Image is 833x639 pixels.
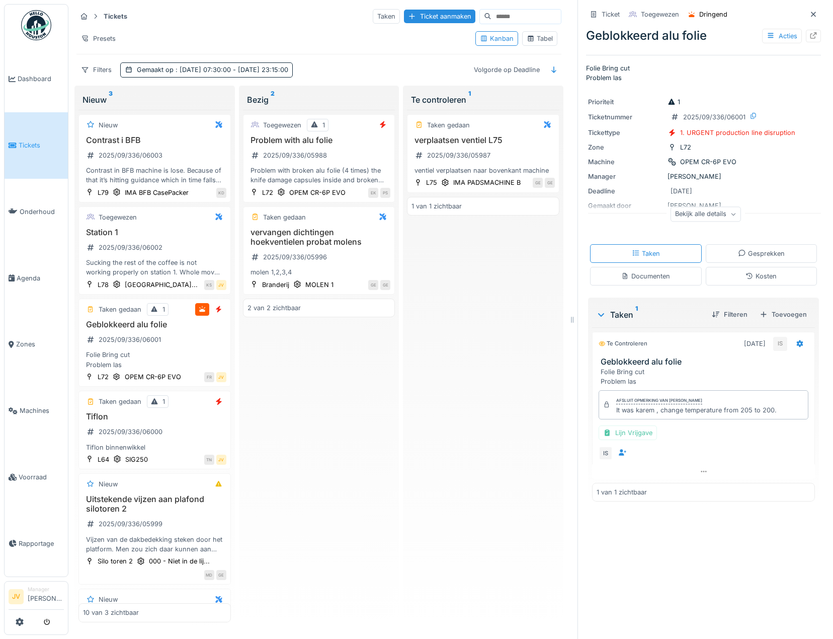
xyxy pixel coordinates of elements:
a: Agenda [5,245,68,311]
div: Filteren [708,308,752,321]
div: 1 van 1 zichtbaar [597,487,647,497]
h3: Contrast i BFB [83,135,226,145]
div: 2 van 2 zichtbaar [247,303,301,313]
div: IS [599,446,613,460]
h3: verplaatsen ventiel L75 [411,135,555,145]
span: Onderhoud [20,207,64,217]
div: L72 [262,188,273,197]
div: Ticketnummer [588,112,663,122]
div: Toegewezen [263,120,301,130]
div: 1 [162,397,165,406]
div: 000 - Niet in de lij... [149,556,210,566]
div: Gemaakt op [137,65,288,75]
div: Manager [28,586,64,593]
div: Bekijk alle details [671,207,741,222]
h3: Problem with alu folie [247,135,391,145]
div: Tickettype [588,128,663,137]
div: 2025/09/336/06002 [99,243,162,252]
div: Taken [632,249,660,258]
div: L64 [98,455,109,464]
div: 2025/09/336/05987 [427,151,490,160]
div: MOLEN 1 [305,280,334,290]
div: L72 [98,372,109,382]
div: EK [368,188,378,198]
li: [PERSON_NAME] [28,586,64,607]
div: Taken [596,309,704,321]
div: GE [533,178,543,188]
div: Taken [373,9,400,24]
h3: Geblokkeerd alu folie [83,320,226,329]
div: 2025/09/336/05999 [99,519,162,529]
div: Deadline [588,186,663,196]
div: GE [368,280,378,290]
div: Lijn Vrijgave [599,425,657,440]
div: Filters [76,62,116,77]
div: L75 [426,178,437,187]
div: L78 [98,280,109,290]
div: FR [204,372,214,382]
div: Nieuw [99,120,118,130]
div: Taken gedaan [99,397,141,406]
div: Problem with broken alu folie (4 times) the knife damage capsules inside and broken alu folie [247,166,391,185]
div: L72 [680,143,691,152]
div: Silo toren 2 [98,556,133,566]
span: Tickets [19,140,64,150]
div: Folie Bring cut Problem las [601,367,810,386]
div: 1 [162,305,165,314]
div: Prioriteit [588,97,663,107]
div: Kanban [480,34,514,43]
div: 2025/09/336/06001 [683,112,745,122]
div: Folie Bring cut Problem las [83,350,226,369]
div: OPEM CR-6P EVO [125,372,181,382]
a: Onderhoud [5,179,68,245]
div: Nieuw [82,94,227,106]
div: Vijzen van de dakbedekking steken door het platform. Men zou zich daar kunnen aan verwonden. op d... [83,535,226,554]
div: Volgorde op Deadline [469,62,544,77]
div: Sucking the rest of the coffee is not working properly on station 1. Whole move is to weak to suc... [83,258,226,277]
div: Geblokkeerd alu folie [586,27,821,45]
sup: 1 [468,94,471,106]
div: Ticket aanmaken [404,10,475,23]
div: KD [216,188,226,198]
div: Nieuw [99,479,118,489]
div: It was karem , change temperature from 205 to 200. [616,405,777,415]
h3: Geblokkeerd alu folie [601,357,810,367]
a: Tickets [5,112,68,179]
span: Machines [20,406,64,415]
div: Taken gedaan [99,305,141,314]
div: Kosten [745,271,777,281]
sup: 2 [271,94,275,106]
span: : [DATE] 07:30:00 - [DATE] 23:15:00 [174,66,288,74]
div: Te controleren [411,94,555,106]
div: TN [204,455,214,465]
div: 2025/09/336/05988 [263,151,327,160]
div: 2025/09/336/06001 [99,335,161,344]
div: 1. URGENT production line disruption [680,128,795,137]
div: ventiel verplaatsen naar bovenkant machine [411,166,555,175]
div: OPEM CR-6P EVO [680,157,736,167]
a: Voorraad [5,444,68,511]
a: Rapportage [5,510,68,577]
span: Agenda [17,273,64,283]
div: Bezig [247,94,391,106]
div: L79 [98,188,109,197]
div: [GEOGRAPHIC_DATA]... [125,280,198,290]
h3: Tiflon [83,412,226,421]
sup: 3 [109,94,113,106]
div: PS [380,188,390,198]
img: Badge_color-CXgf-gQk.svg [21,10,51,40]
div: Toevoegen [756,308,811,321]
sup: 1 [635,309,638,321]
div: Tabel [527,34,553,43]
div: MD [204,570,214,580]
div: JV [216,372,226,382]
div: GE [545,178,555,188]
div: [PERSON_NAME] [588,172,819,181]
div: Toegewezen [641,10,679,19]
div: GE [380,280,390,290]
div: Dringend [699,10,727,19]
div: Presets [76,31,120,46]
div: Zone [588,143,663,152]
div: Branderij [262,280,289,290]
div: IS [773,337,787,351]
